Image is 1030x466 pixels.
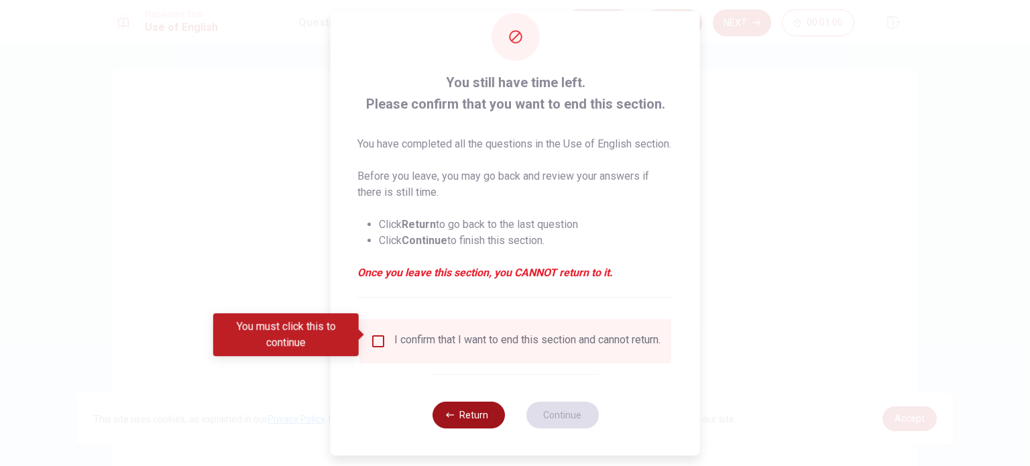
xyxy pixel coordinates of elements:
[357,72,673,115] span: You still have time left. Please confirm that you want to end this section.
[379,233,673,249] li: Click to finish this section.
[394,333,661,349] div: I confirm that I want to end this section and cannot return.
[526,402,598,428] button: Continue
[370,333,386,349] span: You must click this to continue
[213,313,359,356] div: You must click this to continue
[357,136,673,152] p: You have completed all the questions in the Use of English section.
[402,218,436,231] strong: Return
[432,402,504,428] button: Return
[357,168,673,200] p: Before you leave, you may go back and review your answers if there is still time.
[402,234,447,247] strong: Continue
[357,265,673,281] em: Once you leave this section, you CANNOT return to it.
[379,217,673,233] li: Click to go back to the last question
